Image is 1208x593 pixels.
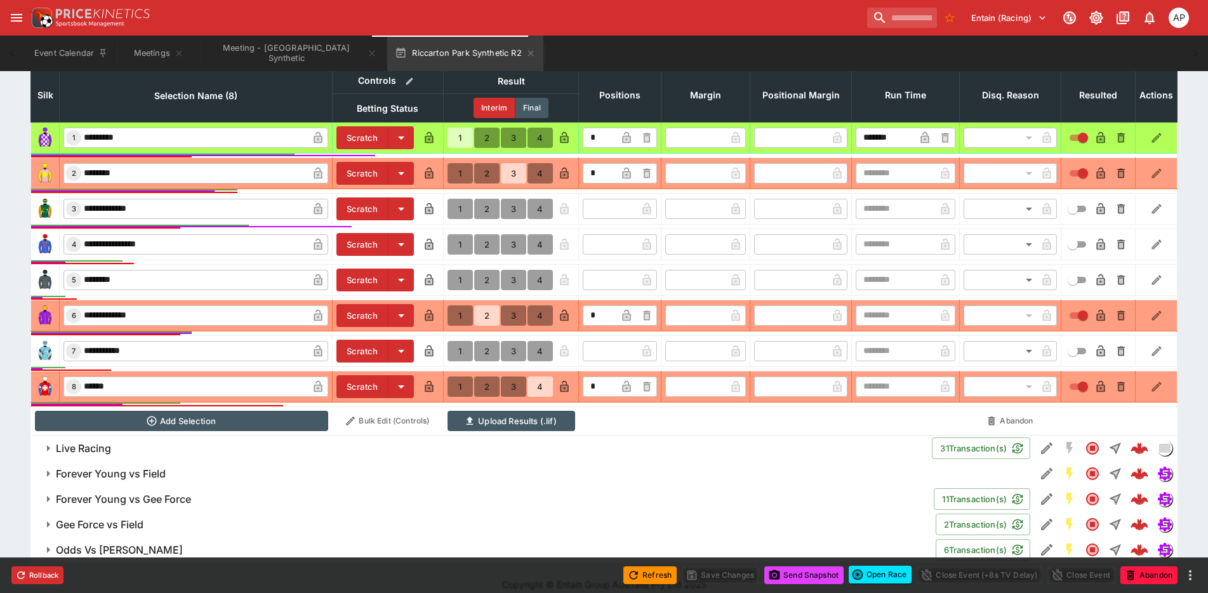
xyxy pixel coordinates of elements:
[1120,566,1178,584] button: Abandon
[56,518,143,531] h6: Gee Force vs Field
[1104,437,1127,460] button: Straight
[1157,542,1172,557] div: simulator
[1035,462,1058,485] button: Edit Detail
[474,128,500,148] button: 2
[1157,491,1172,507] div: simulator
[1158,441,1172,455] img: liveracing
[867,8,937,28] input: search
[1158,467,1172,481] img: simulator
[1085,6,1108,29] button: Toggle light/dark mode
[528,234,553,255] button: 4
[528,270,553,290] button: 4
[528,341,553,361] button: 4
[35,163,55,183] img: runner 2
[852,69,960,122] th: Run Time
[1169,8,1189,28] div: Allan Pollitt
[1104,462,1127,485] button: Straight
[118,36,199,71] button: Meetings
[1131,516,1148,533] div: 0acd5cff-b1a7-4380-ac79-c95eb6abec5b
[1035,513,1058,536] button: Edit Detail
[1104,488,1127,510] button: Straight
[35,305,55,326] img: runner 6
[1058,462,1081,485] button: SGM Enabled
[1165,4,1193,32] button: Allan Pollitt
[1058,513,1081,536] button: SGM Enabled
[448,376,473,397] button: 1
[528,128,553,148] button: 4
[69,311,79,320] span: 6
[1158,492,1172,506] img: simulator
[1127,436,1152,461] a: 6d11730b-19cc-4e4a-9a9d-6ba1b2ffa94b
[448,341,473,361] button: 1
[501,163,526,183] button: 3
[474,305,500,326] button: 2
[336,197,388,220] button: Scratch
[1183,568,1198,583] button: more
[1138,6,1161,29] button: Notifications
[35,411,329,431] button: Add Selection
[932,437,1030,459] button: 31Transaction(s)
[1112,6,1134,29] button: Documentation
[35,376,55,397] img: runner 8
[30,486,934,512] button: Forever Young vs Gee Force
[964,8,1054,28] button: Select Tenant
[1158,543,1172,557] img: simulator
[1085,466,1100,481] svg: Closed
[140,88,251,103] span: Selection Name (8)
[35,199,55,219] img: runner 3
[501,305,526,326] button: 3
[11,566,63,584] button: Rollback
[1058,437,1081,460] button: SGM Disabled
[1058,538,1081,561] button: SGM Enabled
[849,566,912,583] button: Open Race
[1104,513,1127,536] button: Straight
[501,341,526,361] button: 3
[1104,538,1127,561] button: Straight
[1131,516,1148,533] img: logo-cerberus--red.svg
[1035,488,1058,510] button: Edit Detail
[56,543,183,557] h6: Odds Vs [PERSON_NAME]
[474,163,500,183] button: 2
[964,411,1058,431] button: Abandon
[750,69,852,122] th: Positional Margin
[69,169,79,178] span: 2
[1131,541,1148,559] img: logo-cerberus--red.svg
[444,69,579,93] th: Result
[31,69,60,122] th: Silk
[474,234,500,255] button: 2
[936,514,1030,535] button: 2Transaction(s)
[474,98,515,118] button: Interim
[501,270,526,290] button: 3
[764,566,844,584] button: Send Snapshot
[1157,517,1172,532] div: simulator
[336,233,388,256] button: Scratch
[1085,517,1100,532] svg: Closed
[1081,538,1104,561] button: Closed
[1081,488,1104,510] button: Closed
[448,163,473,183] button: 1
[1157,466,1172,481] div: simulator
[336,304,388,327] button: Scratch
[1157,441,1172,456] div: liveracing
[30,461,1035,486] button: Forever Young vs Field
[332,69,443,93] th: Controls
[528,376,553,397] button: 4
[336,340,388,363] button: Scratch
[939,8,960,28] button: No Bookmarks
[336,162,388,185] button: Scratch
[1131,490,1148,508] img: logo-cerberus--red.svg
[336,375,388,398] button: Scratch
[1081,462,1104,485] button: Closed
[528,305,553,326] button: 4
[69,204,79,213] span: 3
[1127,486,1152,512] a: 23450b6f-d9f7-4374-95d0-d1e0f7a0b8c0
[401,73,418,90] button: Bulk edit
[1127,537,1152,563] a: 61d9871d-186f-4ddb-8ed7-1bf907c4a2cd
[1131,541,1148,559] div: 61d9871d-186f-4ddb-8ed7-1bf907c4a2cd
[1131,439,1148,457] div: 6d11730b-19cc-4e4a-9a9d-6ba1b2ffa94b
[1158,517,1172,531] img: simulator
[515,98,548,118] button: Final
[936,539,1030,561] button: 6Transaction(s)
[474,199,500,219] button: 2
[1136,69,1178,122] th: Actions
